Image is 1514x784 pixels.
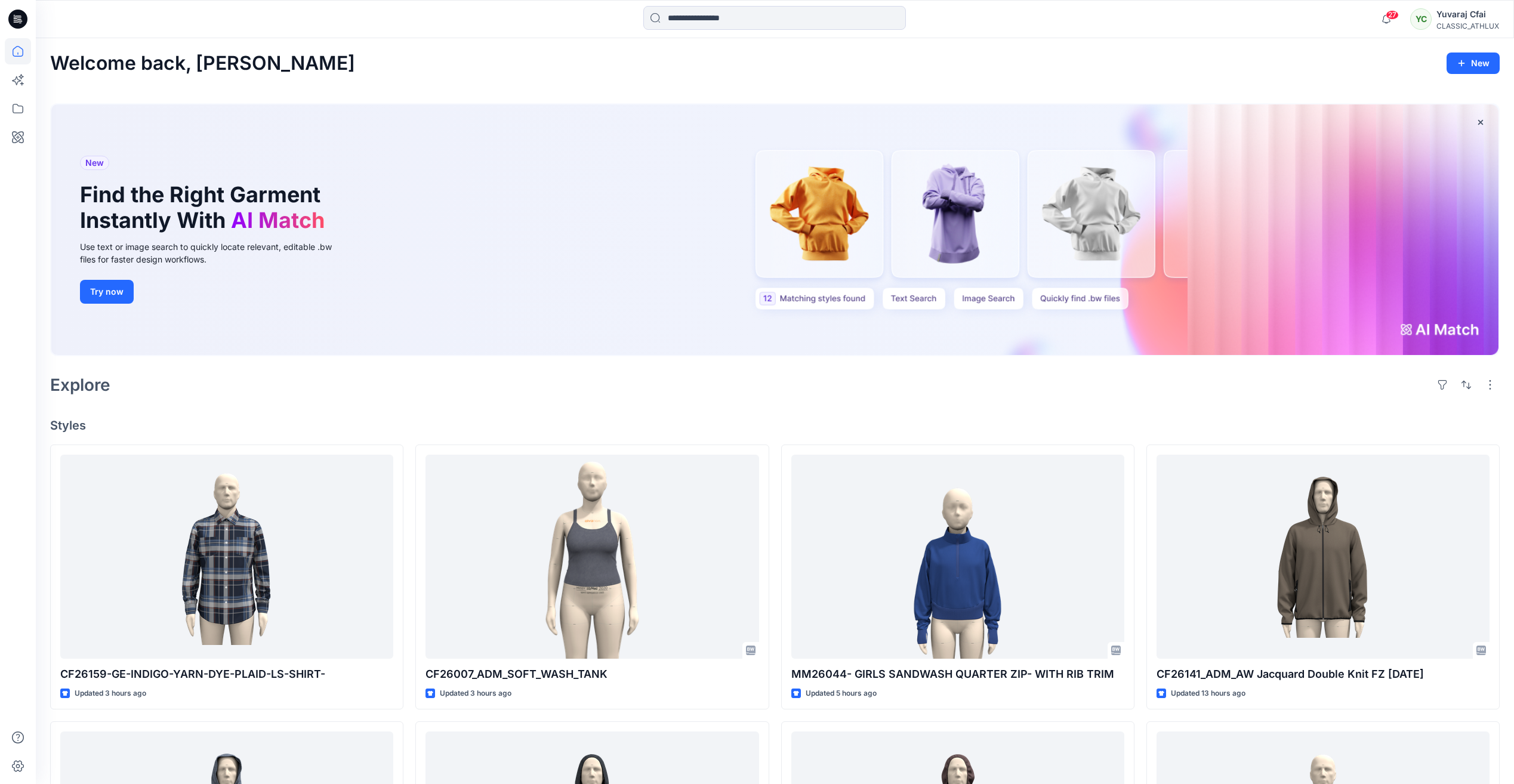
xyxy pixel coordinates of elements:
h2: Welcome back, [PERSON_NAME] [50,53,355,75]
a: CF26159-GE-INDIGO-YARN-DYE-PLAID-LS-SHIRT- [60,455,393,658]
div: Use text or image search to quickly locate relevant, editable .bw files for faster design workflows. [80,240,349,266]
a: CF26141_ADM_AW Jacquard Double Knit FZ 29SEP25 [1157,455,1490,658]
a: CF26007_ADM_SOFT_WASH_TANK [425,455,758,658]
h1: Find the Right Garment Instantly With [80,182,331,233]
h2: Explore [50,375,110,394]
p: CF26007_ADM_SOFT_WASH_TANK [425,666,758,683]
button: Try now [80,280,134,304]
h4: Styles [50,418,1500,433]
span: New [85,156,104,170]
button: New [1447,53,1500,74]
p: Updated 13 hours ago [1171,687,1245,700]
div: CLASSIC_ATHLUX [1436,21,1499,30]
p: Updated 5 hours ago [806,687,877,700]
div: Yuvaraj Cfai [1436,7,1499,21]
p: Updated 3 hours ago [440,687,511,700]
div: YC [1410,8,1432,30]
p: CF26141_ADM_AW Jacquard Double Knit FZ [DATE] [1157,666,1490,683]
p: Updated 3 hours ago [75,687,146,700]
a: MM26044- GIRLS SANDWASH QUARTER ZIP- WITH RIB TRIM [791,455,1124,658]
span: AI Match [231,207,325,233]
p: CF26159-GE-INDIGO-YARN-DYE-PLAID-LS-SHIRT- [60,666,393,683]
p: MM26044- GIRLS SANDWASH QUARTER ZIP- WITH RIB TRIM [791,666,1124,683]
span: 27 [1386,10,1399,20]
